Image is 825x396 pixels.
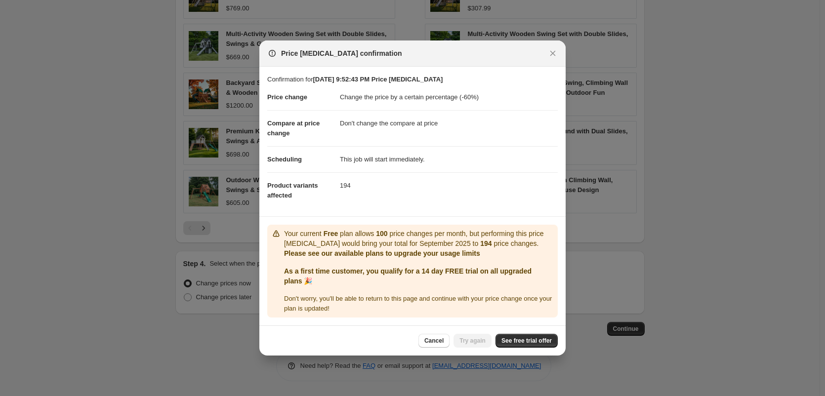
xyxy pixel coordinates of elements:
[284,229,554,248] p: Your current plan allows price changes per month, but performing this price [MEDICAL_DATA] would ...
[267,93,307,101] span: Price change
[267,75,558,84] p: Confirmation for
[340,110,558,136] dd: Don't change the compare at price
[480,239,492,247] b: 194
[418,334,450,348] button: Cancel
[284,267,532,285] b: As a first time customer, you qualify for a 14 day FREE trial on all upgraded plans 🎉
[546,46,560,60] button: Close
[424,337,444,345] span: Cancel
[284,295,552,312] span: Don ' t worry, you ' ll be able to return to this page and continue with your price change once y...
[340,146,558,172] dd: This job will start immediately.
[340,172,558,198] dd: 194
[284,248,554,258] p: Please see our available plans to upgrade your usage limits
[267,182,318,199] span: Product variants affected
[313,76,443,83] b: [DATE] 9:52:43 PM Price [MEDICAL_DATA]
[340,84,558,110] dd: Change the price by a certain percentage (-60%)
[495,334,558,348] a: See free trial offer
[501,337,552,345] span: See free trial offer
[281,48,402,58] span: Price [MEDICAL_DATA] confirmation
[324,230,338,238] b: Free
[376,230,387,238] b: 100
[267,156,302,163] span: Scheduling
[267,119,320,137] span: Compare at price change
